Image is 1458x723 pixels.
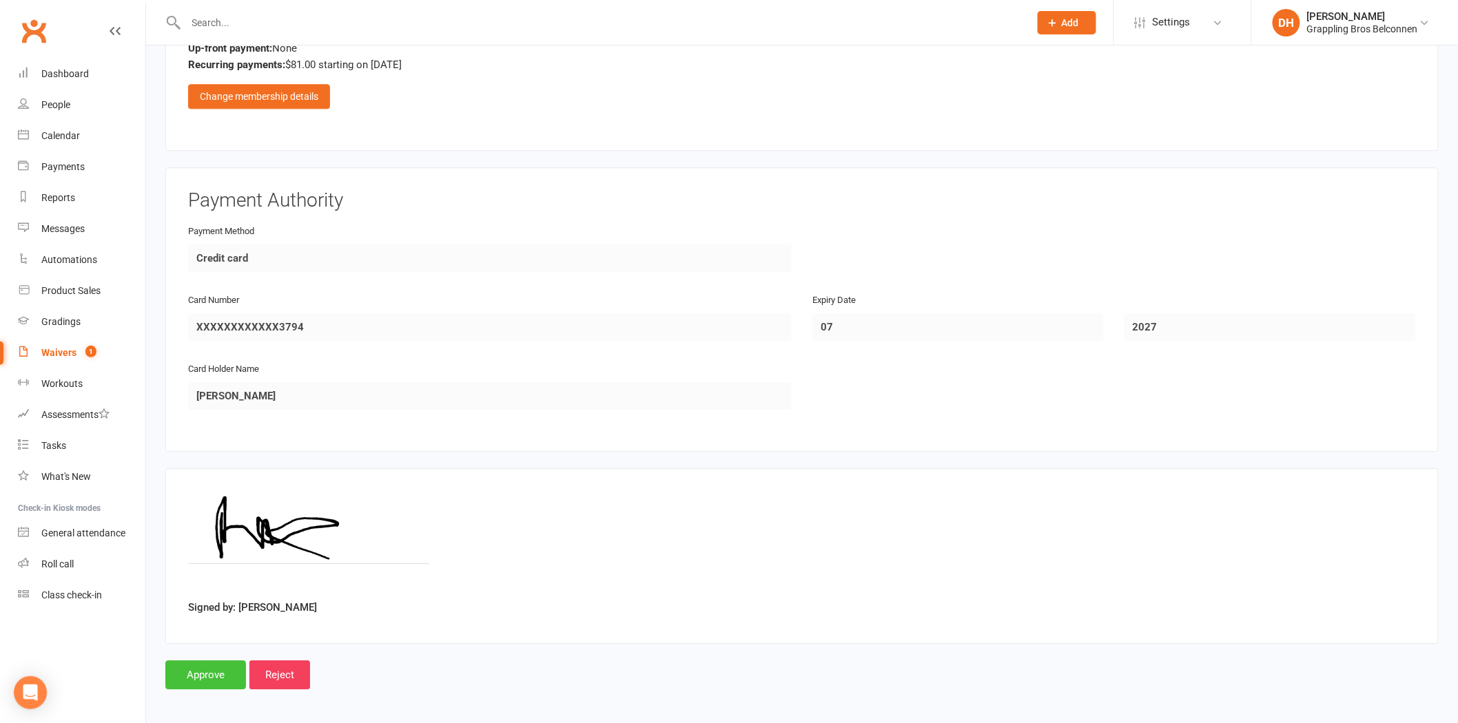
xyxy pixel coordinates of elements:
[18,306,145,337] a: Gradings
[165,660,246,689] input: Approve
[18,368,145,399] a: Workouts
[17,14,51,48] a: Clubworx
[249,660,310,689] input: Reject
[41,409,110,420] div: Assessments
[1273,9,1300,36] div: DH
[41,316,81,327] div: Gradings
[41,440,66,451] div: Tasks
[1307,23,1418,35] div: Grappling Bros Belconnen
[18,580,145,611] a: Class kiosk mode
[41,347,76,358] div: Waivers
[188,362,259,377] label: Card Holder Name
[41,161,85,172] div: Payments
[1153,7,1191,38] span: Settings
[188,59,285,71] strong: Recurring payments:
[188,84,330,109] div: Change membership details
[41,589,102,600] div: Class check-in
[18,90,145,120] a: People
[1038,11,1096,34] button: Add
[18,518,145,549] a: General attendance kiosk mode
[18,120,145,151] a: Calendar
[812,293,856,308] label: Expiry Date
[188,40,1416,56] div: None
[1062,17,1079,28] span: Add
[18,399,145,430] a: Assessments
[41,68,89,79] div: Dashboard
[188,224,254,239] label: Payment Method
[18,430,145,461] a: Tasks
[41,254,97,265] div: Automations
[188,293,239,308] label: Card Number
[41,558,74,569] div: Roll call
[41,223,85,234] div: Messages
[18,151,145,182] a: Payments
[18,461,145,492] a: What's New
[41,527,125,538] div: General attendance
[188,491,429,594] img: image1757847291.png
[188,42,272,54] strong: Up-front payment:
[18,244,145,275] a: Automations
[41,471,91,482] div: What's New
[41,99,70,110] div: People
[41,285,101,296] div: Product Sales
[85,346,96,357] span: 1
[1307,10,1418,23] div: [PERSON_NAME]
[18,275,145,306] a: Product Sales
[14,676,47,709] div: Open Intercom Messenger
[188,56,1416,73] div: $81.00 starting on [DATE]
[188,190,1416,211] h3: Payment Authority
[182,13,1020,32] input: Search...
[18,59,145,90] a: Dashboard
[18,213,145,244] a: Messages
[41,192,75,203] div: Reports
[18,182,145,213] a: Reports
[188,599,317,616] label: Signed by: [PERSON_NAME]
[41,378,83,389] div: Workouts
[18,337,145,368] a: Waivers 1
[41,130,80,141] div: Calendar
[18,549,145,580] a: Roll call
